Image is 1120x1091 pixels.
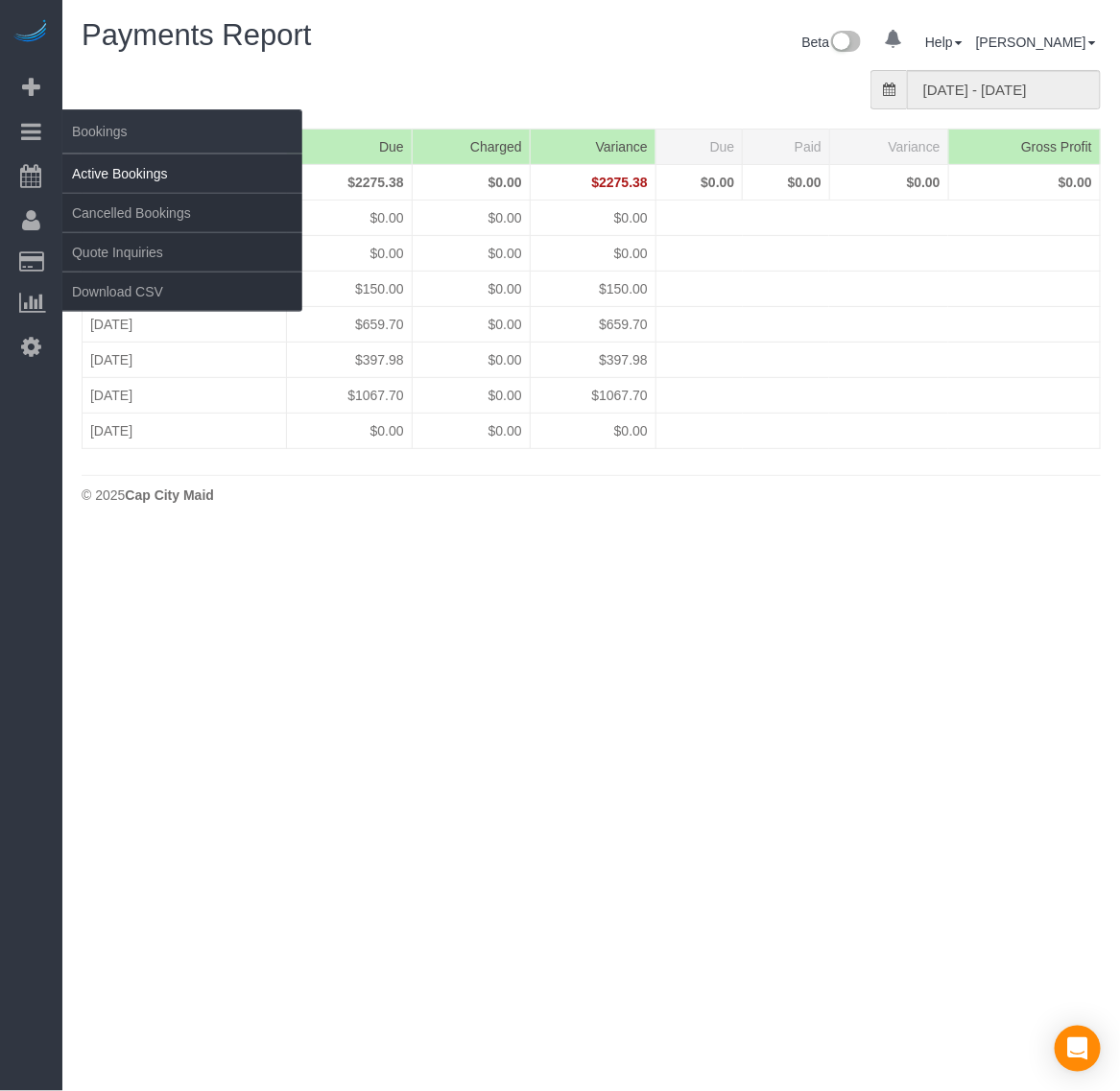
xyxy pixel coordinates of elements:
[412,413,530,448] td: $0.00
[286,271,412,306] td: $150.00
[948,164,1100,200] td: $0.00
[925,35,963,50] a: Help
[530,164,655,200] td: $2275.38
[286,413,412,448] td: $0.00
[530,413,655,448] td: $0.00
[1055,1026,1101,1072] div: Open Intercom Messenger
[62,109,302,154] span: Bookings
[286,200,412,235] td: $0.00
[655,129,743,164] th: Due
[829,31,861,56] img: New interface
[530,271,655,306] td: $150.00
[286,164,412,200] td: $2275.38
[62,154,302,312] ul: Bookings
[286,306,412,342] td: $659.70
[412,342,530,377] td: $0.00
[907,70,1101,109] input: MM/DD/YYYY
[286,377,412,413] td: $1067.70
[530,235,655,271] td: $0.00
[976,35,1096,50] a: [PERSON_NAME]
[125,487,214,503] strong: Cap City Maid
[12,19,50,46] img: Automaid Logo
[743,164,830,200] td: $0.00
[62,233,302,272] a: Quote Inquiries
[412,164,530,200] td: $0.00
[82,486,1101,505] div: © 2025
[83,306,287,342] td: [DATE]
[412,200,530,235] td: $0.00
[82,18,312,52] span: Payments Report
[62,273,302,311] a: Download CSV
[530,342,655,377] td: $397.98
[530,377,655,413] td: $1067.70
[412,306,530,342] td: $0.00
[412,271,530,306] td: $0.00
[286,342,412,377] td: $397.98
[655,164,743,200] td: $0.00
[530,306,655,342] td: $659.70
[286,235,412,271] td: $0.00
[829,129,948,164] th: Variance
[530,200,655,235] td: $0.00
[83,342,287,377] td: [DATE]
[83,413,287,448] td: [DATE]
[83,377,287,413] td: [DATE]
[412,129,530,164] th: Charged
[948,129,1100,164] th: Gross Profit
[743,129,830,164] th: Paid
[829,164,948,200] td: $0.00
[412,235,530,271] td: $0.00
[62,154,302,193] a: Active Bookings
[62,194,302,232] a: Cancelled Bookings
[286,129,412,164] th: Due
[802,35,862,50] a: Beta
[530,129,655,164] th: Variance
[412,377,530,413] td: $0.00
